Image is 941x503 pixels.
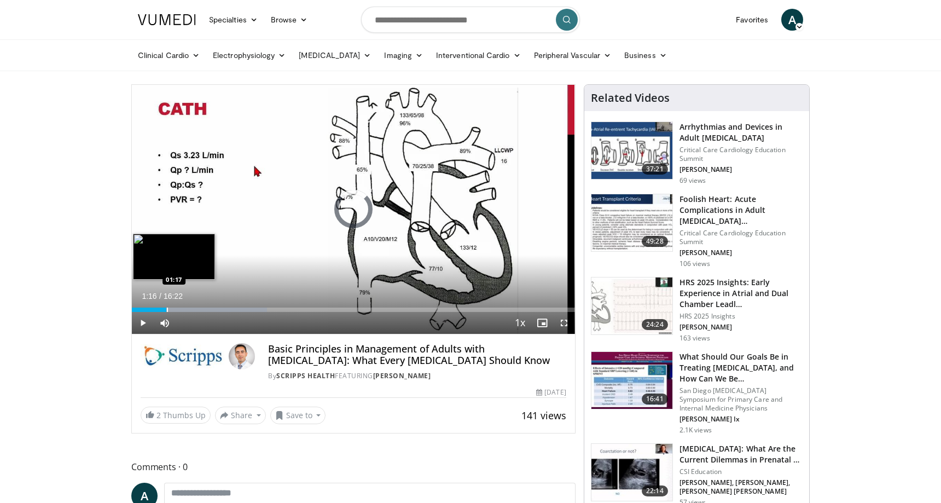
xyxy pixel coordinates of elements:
p: Critical Care Cardiology Education Summit [679,229,803,246]
a: Clinical Cardio [131,44,206,66]
a: 16:41 What Should Our Goals Be in Treating [MEDICAL_DATA], and How Can We Be… San Diego [MEDICAL_... [591,351,803,435]
h3: HRS 2025 Insights: Early Experience in Atrial and Dual Chamber Leadl… [679,277,803,310]
p: [PERSON_NAME] [679,165,803,174]
a: Specialties [202,9,264,31]
p: 2.1K views [679,426,712,435]
p: CSI Education [679,467,803,476]
a: Peripheral Vascular [527,44,618,66]
a: Business [618,44,673,66]
p: [PERSON_NAME] [679,323,803,332]
img: ba77acc2-1896-4826-b178-8180ec131f06.150x105_q85_crop-smart_upscale.jpg [591,194,672,251]
a: 49:28 Foolish Heart: Acute Complications in Adult [MEDICAL_DATA]… Critical Care Cardiology Educat... [591,194,803,268]
div: [DATE] [536,388,566,397]
p: Critical Care Cardiology Education Summit [679,146,803,163]
video-js: Video Player [132,85,575,334]
a: Electrophysiology [206,44,292,66]
input: Search topics, interventions [361,7,580,33]
h3: Foolish Heart: Acute Complications in Adult [MEDICAL_DATA]… [679,194,803,227]
div: By FEATURING [268,371,566,381]
img: VuMedi Logo [138,14,196,25]
span: 37:21 [642,164,668,175]
h4: Basic Principles in Management of Adults with [MEDICAL_DATA]: What Every [MEDICAL_DATA] Should Know [268,343,566,367]
button: Play [132,312,154,334]
span: Comments 0 [131,460,576,474]
img: image.jpeg [133,234,215,280]
img: 0b7ff932-fec3-4b03-9ea9-d89d5db99a8d.150x105_q85_crop-smart_upscale.jpg [591,277,672,334]
h4: Related Videos [591,91,670,105]
span: 16:41 [642,394,668,404]
a: Scripps Health [276,371,335,380]
span: 141 views [521,409,566,422]
button: Save to [270,407,326,424]
p: [PERSON_NAME], [PERSON_NAME], [PERSON_NAME] [PERSON_NAME] [679,478,803,496]
span: 16:22 [164,292,183,300]
button: Enable picture-in-picture mode [531,312,553,334]
p: 163 views [679,334,710,343]
span: 24:24 [642,319,668,330]
div: Progress Bar [132,308,575,312]
a: Browse [264,9,315,31]
button: Share [215,407,266,424]
p: 106 views [679,259,710,268]
a: 24:24 HRS 2025 Insights: Early Experience in Atrial and Dual Chamber Leadl… HRS 2025 Insights [PE... [591,277,803,343]
img: b1e41d9e-6134-4a0b-bfe2-1f7f5a690607.150x105_q85_crop-smart_upscale.jpg [591,352,672,409]
a: A [781,9,803,31]
button: Fullscreen [553,312,575,334]
a: 2 Thumbs Up [141,407,211,424]
a: [MEDICAL_DATA] [292,44,377,66]
p: San Diego [MEDICAL_DATA] Symposium for Primary Care and Internal Medicine Physicians [679,386,803,413]
h3: Arrhythmias and Devices in Adult [MEDICAL_DATA] [679,122,803,143]
span: 1:16 [142,292,156,300]
img: Avatar [229,343,255,369]
h3: What Should Our Goals Be in Treating [MEDICAL_DATA], and How Can We Be… [679,351,803,384]
h3: [MEDICAL_DATA]: What Are the Current Dilemmas in Prenatal … [679,443,803,465]
span: 49:28 [642,236,668,247]
a: Favorites [729,9,775,31]
button: Mute [154,312,176,334]
p: [PERSON_NAME] Ix [679,415,803,424]
a: Interventional Cardio [429,44,527,66]
a: Imaging [377,44,429,66]
p: [PERSON_NAME] [679,248,803,257]
button: Playback Rate [509,312,531,334]
a: 37:21 Arrhythmias and Devices in Adult [MEDICAL_DATA] Critical Care Cardiology Education Summit [... [591,122,803,185]
p: HRS 2025 Insights [679,312,803,321]
img: Scripps Health [141,343,224,369]
a: [PERSON_NAME] [373,371,431,380]
p: 69 views [679,176,706,185]
span: 2 [156,410,161,420]
span: / [159,292,161,300]
span: 22:14 [642,485,668,496]
img: d7f4def1-5cd2-45f5-b351-387e754c70a6.150x105_q85_crop-smart_upscale.jpg [591,122,672,179]
img: 690d2df1-b21a-4f05-80b6-35ecf4cbd299.150x105_q85_crop-smart_upscale.jpg [591,444,672,501]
